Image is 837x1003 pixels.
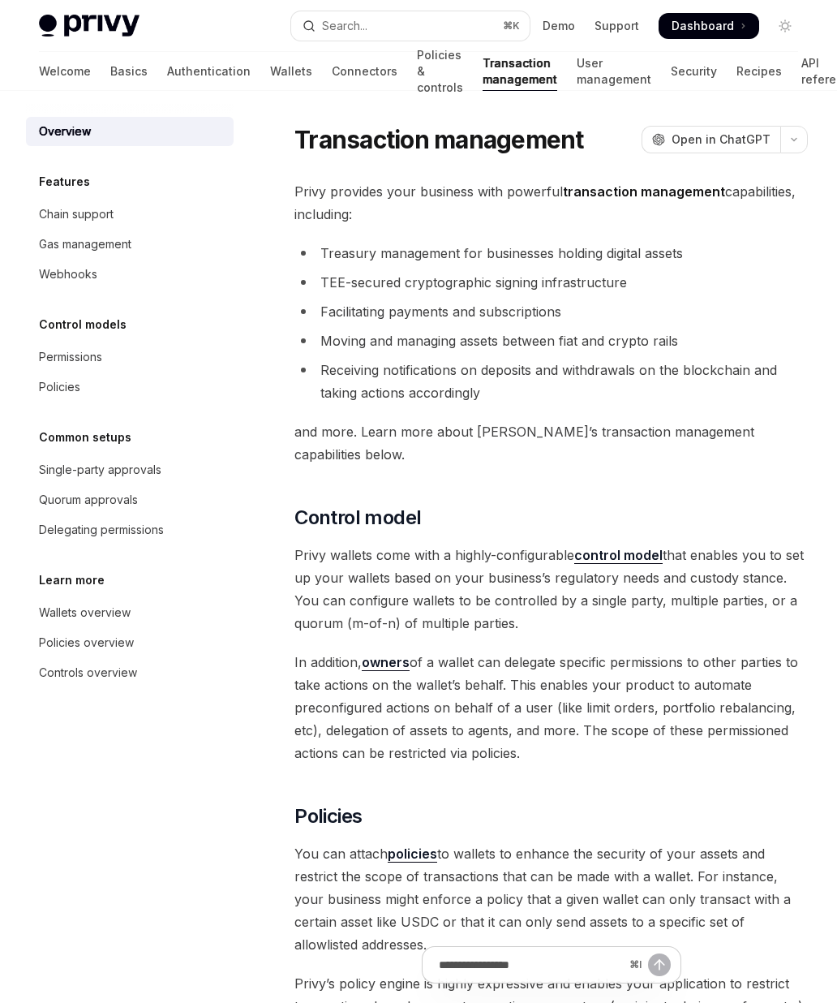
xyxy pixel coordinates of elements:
[39,377,80,397] div: Policies
[574,547,663,563] strong: control model
[294,842,808,956] span: You can attach to wallets to enhance the security of your assets and restrict the scope of transa...
[39,235,131,254] div: Gas management
[672,18,734,34] span: Dashboard
[39,122,91,141] div: Overview
[439,947,623,983] input: Ask a question...
[672,131,770,148] span: Open in ChatGPT
[294,803,362,829] span: Policies
[39,52,91,91] a: Welcome
[26,455,234,484] a: Single-party approvals
[483,52,557,91] a: Transaction management
[563,183,725,200] strong: transaction management
[294,329,808,352] li: Moving and managing assets between fiat and crypto rails
[294,544,808,635] span: Privy wallets come with a highly-configurable that enables you to set up your wallets based on yo...
[574,547,663,564] a: control model
[26,200,234,229] a: Chain support
[39,570,105,590] h5: Learn more
[270,52,312,91] a: Wallets
[322,16,367,36] div: Search...
[294,242,808,265] li: Treasury management for businesses holding digital assets
[294,505,421,531] span: Control model
[39,603,131,622] div: Wallets overview
[26,515,234,545] a: Delegating permissions
[26,117,234,146] a: Overview
[594,18,639,34] a: Support
[417,52,463,91] a: Policies & controls
[110,52,148,91] a: Basics
[294,420,808,466] span: and more. Learn more about [PERSON_NAME]’s transaction management capabilities below.
[736,52,782,91] a: Recipes
[39,663,137,682] div: Controls overview
[648,953,671,976] button: Send message
[39,428,131,447] h5: Common setups
[39,347,102,367] div: Permissions
[772,13,798,39] button: Toggle dark mode
[26,628,234,657] a: Policies overview
[39,520,164,540] div: Delegating permissions
[659,13,759,39] a: Dashboard
[294,359,808,404] li: Receiving notifications on deposits and withdrawals on the blockchain and taking actions accordingly
[362,654,410,671] a: owners
[294,651,808,764] span: In addition, of a wallet can delegate specific permissions to other parties to take actions on th...
[26,260,234,289] a: Webhooks
[577,52,651,91] a: User management
[39,315,127,334] h5: Control models
[642,126,780,153] button: Open in ChatGPT
[39,490,138,510] div: Quorum approvals
[294,271,808,294] li: TEE-secured cryptographic signing infrastructure
[39,265,97,284] div: Webhooks
[26,230,234,259] a: Gas management
[26,485,234,514] a: Quorum approvals
[543,18,575,34] a: Demo
[291,11,530,41] button: Open search
[26,658,234,687] a: Controls overview
[26,342,234,372] a: Permissions
[503,19,520,32] span: ⌘ K
[39,15,139,37] img: light logo
[167,52,251,91] a: Authentication
[388,846,437,863] a: policies
[39,633,134,652] div: Policies overview
[39,172,90,192] h5: Features
[26,598,234,627] a: Wallets overview
[294,180,808,226] span: Privy provides your business with powerful capabilities, including:
[294,125,584,154] h1: Transaction management
[671,52,717,91] a: Security
[39,204,114,224] div: Chain support
[332,52,397,91] a: Connectors
[26,372,234,402] a: Policies
[294,300,808,323] li: Facilitating payments and subscriptions
[39,460,161,480] div: Single-party approvals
